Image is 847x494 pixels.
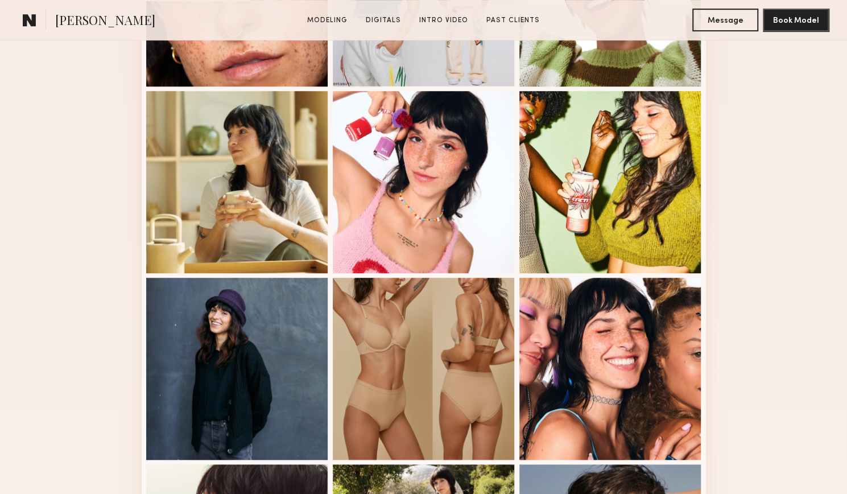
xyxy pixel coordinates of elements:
[361,15,406,26] a: Digitals
[303,15,352,26] a: Modeling
[763,9,829,31] button: Book Model
[482,15,544,26] a: Past Clients
[55,11,155,31] span: [PERSON_NAME]
[763,15,829,24] a: Book Model
[692,9,758,31] button: Message
[415,15,473,26] a: Intro Video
